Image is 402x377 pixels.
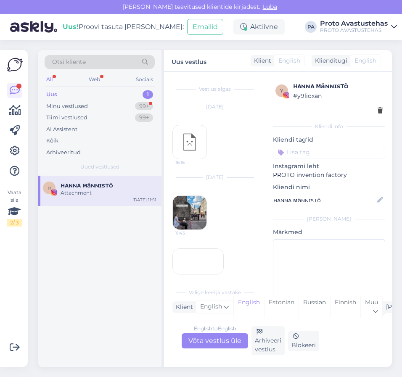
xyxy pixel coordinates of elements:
[260,3,280,11] span: Luba
[293,81,383,91] div: ʜᴀɴɴᴀ ᴍäɴɴɪsᴛö
[80,163,119,171] span: Uued vestlused
[172,174,257,181] div: [DATE]
[273,123,385,130] div: Kliendi info
[61,189,156,197] div: Attachment
[273,135,385,144] p: Kliendi tag'id
[143,90,153,99] div: 1
[330,296,360,318] div: Finnish
[273,215,385,223] div: [PERSON_NAME]
[273,171,385,179] p: PROTO invention factory
[61,182,113,189] span: ʜᴀɴɴᴀ ᴍäɴɴɪsᴛö
[7,189,22,227] div: Vaata siia
[173,196,206,229] img: attachment
[320,20,397,34] a: Proto AvastustehasPROTO AVASTUSTEHAS
[134,74,155,85] div: Socials
[175,159,207,166] span: 16:16
[87,74,102,85] div: Web
[273,228,385,237] p: Märkmed
[132,197,156,203] div: [DATE] 11:51
[299,296,330,318] div: Russian
[172,303,193,311] div: Klient
[172,55,206,66] label: Uus vestlus
[280,87,283,94] span: y
[46,137,58,145] div: Kõik
[354,56,376,65] span: English
[273,146,385,158] input: Lisa tag
[233,19,285,34] div: Aktiivne
[46,102,88,111] div: Minu vestlused
[48,185,51,191] span: ʜ
[273,162,385,171] p: Instagrami leht
[187,19,223,35] button: Emailid
[175,230,207,236] span: 11:43
[320,27,388,34] div: PROTO AVASTUSTEHAS
[172,289,257,296] div: Valige keel ja vastake
[172,103,257,111] div: [DATE]
[7,57,23,73] img: Askly Logo
[7,219,22,227] div: 2 / 3
[365,298,378,306] span: Muu
[46,148,81,157] div: Arhiveeritud
[135,102,153,111] div: 99+
[264,296,299,318] div: Estonian
[63,22,184,32] div: Proovi tasuta [PERSON_NAME]:
[46,90,57,99] div: Uus
[251,326,285,355] div: Arhiveeri vestlus
[305,21,317,33] div: PA
[194,325,236,332] div: English to English
[200,302,222,311] span: English
[46,113,87,122] div: Tiimi vestlused
[293,91,383,100] div: # y9lioxan
[312,56,347,65] div: Klienditugi
[320,20,388,27] div: Proto Avastustehas
[46,125,77,134] div: AI Assistent
[52,58,86,66] span: Otsi kliente
[273,183,385,192] p: Kliendi nimi
[135,113,153,122] div: 99+
[175,274,207,281] span: 11:51
[172,85,257,93] div: Vestlus algas
[251,56,271,65] div: Klient
[63,23,79,31] b: Uus!
[273,195,376,205] input: Lisa nimi
[45,74,54,85] div: All
[278,56,300,65] span: English
[234,296,264,318] div: English
[173,125,206,159] img: attachment
[182,333,248,348] div: Võta vestlus üle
